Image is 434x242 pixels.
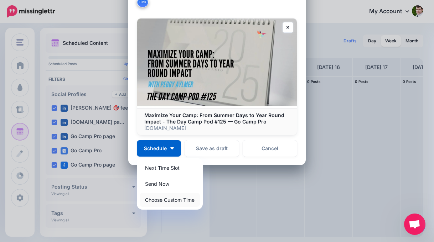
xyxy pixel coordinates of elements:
[140,177,200,191] a: Send Now
[185,140,239,157] button: Save as draft
[137,158,203,210] div: Schedule
[144,146,167,151] span: Schedule
[144,125,290,131] p: [DOMAIN_NAME]
[140,193,200,207] a: Choose Custom Time
[137,19,297,108] img: Maximize Your Camp: From Summer Days to Year Round Impact - The Day Camp Pod #125 — Go Camp Pro
[140,161,200,175] a: Next Time Slot
[243,140,297,157] a: Cancel
[144,112,284,125] b: Maximize Your Camp: From Summer Days to Year Round Impact - The Day Camp Pod #125 — Go Camp Pro
[137,140,181,157] button: Schedule
[170,147,174,149] img: arrow-down-white.png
